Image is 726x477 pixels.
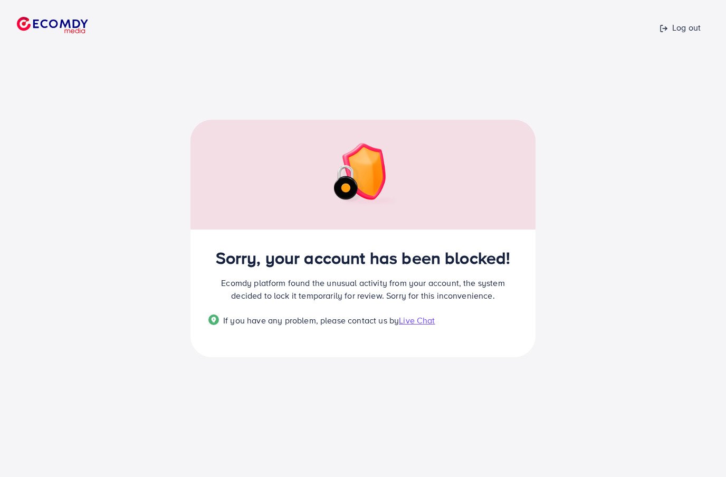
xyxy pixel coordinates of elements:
[208,247,518,268] h2: Sorry, your account has been blocked!
[399,314,435,326] span: Live Chat
[223,314,399,326] span: If you have any problem, please contact us by
[326,143,400,206] img: img
[208,314,219,325] img: Popup guide
[8,4,132,46] a: logo
[660,21,701,34] p: Log out
[208,276,518,302] p: Ecomdy platform found the unusual activity from your account, the system decided to lock it tempo...
[17,17,88,33] img: logo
